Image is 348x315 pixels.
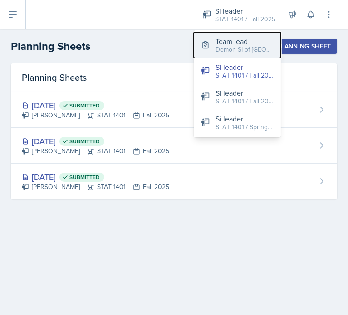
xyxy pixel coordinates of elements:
div: [PERSON_NAME] STAT 1401 Fall 2025 [22,182,169,192]
div: Team lead [216,36,274,47]
span: Submitted [69,102,100,109]
div: Si leader [216,113,274,124]
button: New Planning Sheet [247,39,337,54]
div: Si leader [216,87,274,98]
div: New Planning Sheet [253,43,331,50]
div: [DATE] [22,171,169,183]
div: Planning Sheets [11,63,337,92]
div: STAT 1401 / Spring 2025 [216,122,274,132]
div: [DATE] [22,135,169,147]
div: Demon SI of [GEOGRAPHIC_DATA] / Fall 2025 [216,45,274,54]
div: STAT 1401 / Fall 2024 [216,97,274,106]
div: STAT 1401 / Fall 2025 [216,71,274,80]
button: Si leader STAT 1401 / Spring 2025 [194,110,281,136]
a: [DATE] Submitted [PERSON_NAME]STAT 1401Fall 2025 [11,128,337,164]
span: Submitted [69,138,100,145]
div: [DATE] [22,99,169,111]
button: Si leader STAT 1401 / Fall 2024 [194,84,281,110]
div: STAT 1401 / Fall 2025 [215,15,275,24]
span: Submitted [69,174,100,181]
h2: Planning Sheets [11,38,90,54]
a: [DATE] Submitted [PERSON_NAME]STAT 1401Fall 2025 [11,164,337,199]
button: Team lead Demon SI of [GEOGRAPHIC_DATA] / Fall 2025 [194,32,281,58]
a: [DATE] Submitted [PERSON_NAME]STAT 1401Fall 2025 [11,92,337,128]
button: Si leader STAT 1401 / Fall 2025 [194,58,281,84]
div: Si leader [215,5,275,16]
div: Si leader [216,62,274,73]
div: [PERSON_NAME] STAT 1401 Fall 2025 [22,146,169,156]
div: [PERSON_NAME] STAT 1401 Fall 2025 [22,111,169,120]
